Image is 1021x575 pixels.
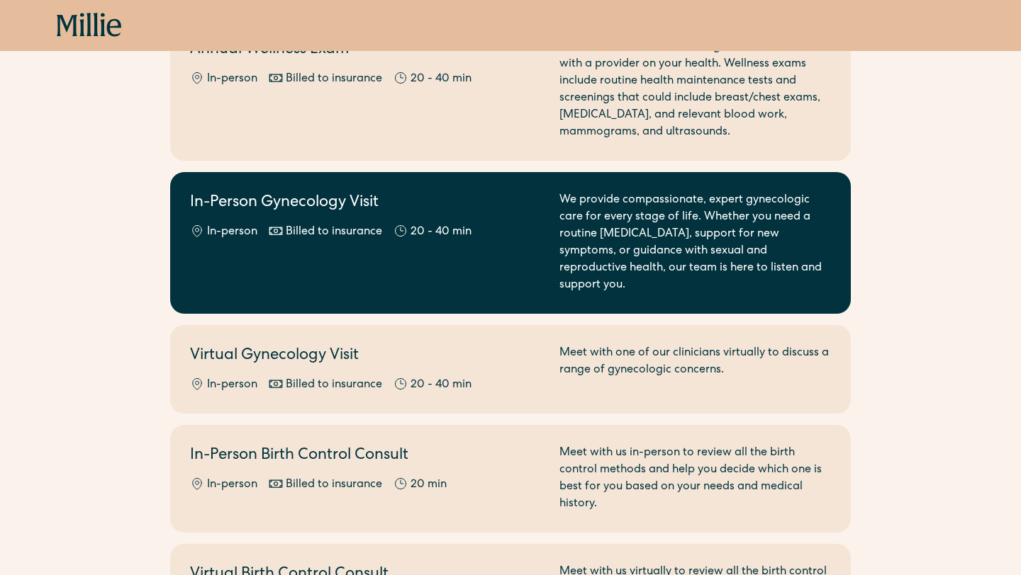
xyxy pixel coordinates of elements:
[190,192,542,215] h2: In-Person Gynecology Visit
[207,377,257,394] div: In-person
[411,477,447,494] div: 20 min
[286,377,382,394] div: Billed to insurance
[411,224,472,241] div: 20 - 40 min
[559,39,831,141] div: Annual wellness exams are a great time to check-in with a provider on your health. Wellness exams...
[190,345,542,368] h2: Virtual Gynecology Visit
[207,477,257,494] div: In-person
[170,172,851,314] a: In-Person Gynecology VisitIn-personBilled to insurance20 - 40 minWe provide compassionate, expert...
[286,71,382,88] div: Billed to insurance
[286,224,382,241] div: Billed to insurance
[207,224,257,241] div: In-person
[411,377,472,394] div: 20 - 40 min
[190,445,542,468] h2: In-Person Birth Control Consult
[559,192,831,294] div: We provide compassionate, expert gynecologic care for every stage of life. Whether you need a rou...
[170,425,851,533] a: In-Person Birth Control ConsultIn-personBilled to insurance20 minMeet with us in-person to review...
[170,19,851,161] a: Annual Wellness ExamIn-personBilled to insurance20 - 40 minAnnual wellness exams are a great time...
[559,445,831,513] div: Meet with us in-person to review all the birth control methods and help you decide which one is b...
[207,71,257,88] div: In-person
[286,477,382,494] div: Billed to insurance
[170,325,851,414] a: Virtual Gynecology VisitIn-personBilled to insurance20 - 40 minMeet with one of our clinicians vi...
[559,345,831,394] div: Meet with one of our clinicians virtually to discuss a range of gynecologic concerns.
[411,71,472,88] div: 20 - 40 min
